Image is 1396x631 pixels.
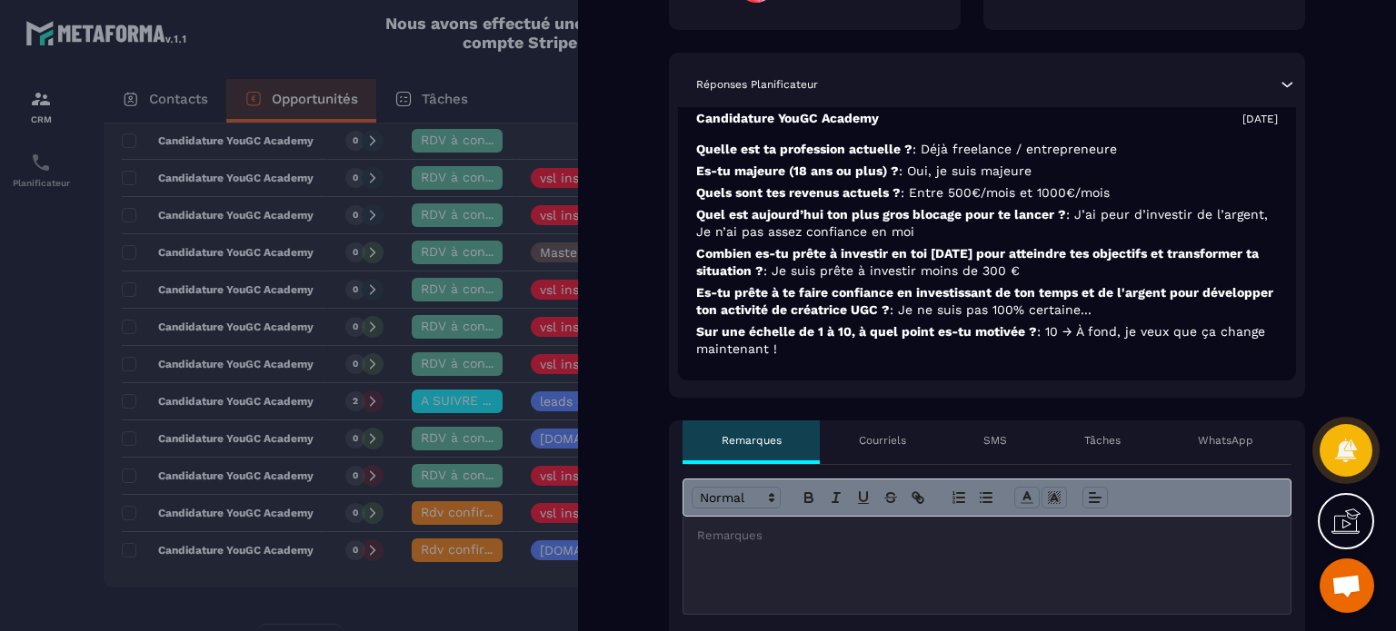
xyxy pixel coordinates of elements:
p: Es-tu majeure (18 ans ou plus) ? [696,163,1278,180]
span: : Déjà freelance / entrepreneure [912,142,1117,156]
p: Remarques [722,433,782,448]
span: : Je ne suis pas 100% certaine... [890,302,1092,317]
p: Quels sont tes revenus actuels ? [696,184,1278,202]
span: : Je suis prête à investir moins de 300 € [763,263,1020,278]
div: Ouvrir le chat [1320,558,1374,613]
p: Es-tu prête à te faire confiance en investissant de ton temps et de l'argent pour développer ton ... [696,284,1278,319]
p: Courriels [859,433,906,448]
p: Quelle est ta profession actuelle ? [696,141,1278,158]
span: : Entre 500€/mois et 1000€/mois [901,185,1110,200]
p: Candidature YouGC Academy [696,110,879,127]
p: Réponses Planificateur [696,77,818,92]
p: Quel est aujourd’hui ton plus gros blocage pour te lancer ? [696,206,1278,241]
p: SMS [983,433,1007,448]
p: Combien es-tu prête à investir en toi [DATE] pour atteindre tes objectifs et transformer ta situa... [696,245,1278,280]
p: Tâches [1084,433,1121,448]
p: [DATE] [1242,112,1278,126]
p: WhatsApp [1198,433,1253,448]
span: : Oui, je suis majeure [899,163,1032,178]
p: Sur une échelle de 1 à 10, à quel point es-tu motivée ? [696,323,1278,358]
